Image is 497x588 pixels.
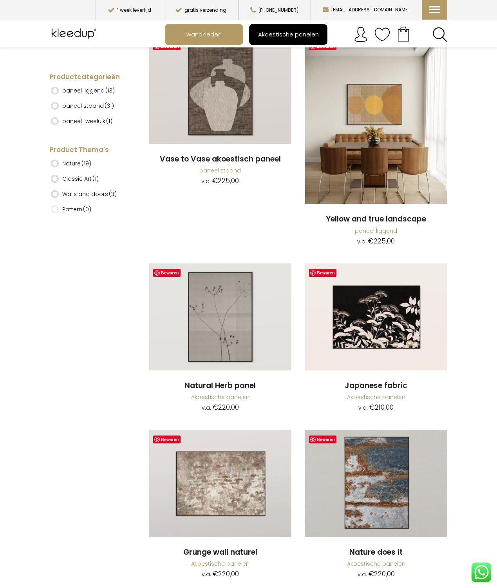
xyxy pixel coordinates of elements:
label: Walls and doors [62,187,117,201]
a: Grunge Wall Naturel [149,430,291,538]
img: Nature Does It [305,430,447,537]
img: Natural Herb Panel [149,263,291,370]
span: (0) [83,205,91,213]
span: v.a. [358,404,368,412]
span: € [213,569,218,579]
img: account.svg [353,27,369,42]
a: Akoestische panelen [250,25,327,44]
span: wandkleden [182,27,226,42]
span: € [368,236,374,246]
span: Akoestische panelen [254,27,323,42]
a: Nature does it [305,547,447,558]
a: Your cart [390,24,417,44]
span: (13) [105,87,115,94]
span: v.a. [358,570,367,578]
nav: Main menu [165,24,453,45]
span: v.a. [201,177,211,185]
bdi: 220,00 [213,403,239,412]
img: Yellow And True Landscape [305,37,447,204]
img: Japanese Fabric [305,263,447,370]
bdi: 225,00 [368,236,395,246]
bdi: 220,00 [369,569,395,579]
h4: Product Thema's [50,145,129,155]
span: € [213,403,218,412]
span: € [369,403,375,412]
a: Vase to Vase akoestisch paneel [149,154,291,165]
label: Pattern [62,203,91,216]
span: v.a. [202,404,211,412]
bdi: 225,00 [212,176,239,185]
img: Kleedup [50,24,100,44]
a: paneel liggend [355,227,397,235]
label: Classic Art [62,172,99,185]
label: paneel tweeluik [62,114,112,128]
a: Natural Herb panel [149,381,291,391]
a: Akoestische panelen [347,393,405,401]
a: Grunge wall naturel [149,547,291,558]
a: Japanese Fabric [305,263,447,371]
span: (1) [106,117,112,125]
img: verlanglijstje.svg [374,27,390,42]
a: Bewaren [153,436,181,443]
span: € [369,569,374,579]
a: Japanese fabric [305,381,447,391]
label: Nature [62,157,91,170]
a: Yellow and true landscape [305,214,447,225]
a: Search [432,27,447,42]
a: paneel staand [199,167,241,174]
span: € [212,176,218,185]
span: (1) [92,175,99,183]
span: (3) [109,190,117,198]
a: Akoestische panelen [347,560,405,568]
a: Akoestische panelen [191,393,249,401]
label: paneel staand [62,99,114,113]
a: Bewaren [153,269,181,277]
img: Vase To Vase Akoestisch Paneel [149,37,291,143]
bdi: 220,00 [213,569,239,579]
label: paneel liggend [62,84,115,97]
bdi: 210,00 [369,403,394,412]
a: wandkleden [166,25,242,44]
h4: Productcategorieën [50,73,129,82]
a: Akoestische panelen [191,560,249,568]
a: Bewaren [309,269,336,277]
img: Grunge Wall Naturel [149,430,291,537]
span: (19) [81,160,91,167]
span: (31) [105,102,114,110]
a: Natural Herb Panel [149,263,291,371]
span: v.a. [357,238,367,245]
a: Nature Does It [305,430,447,538]
span: v.a. [202,570,211,578]
a: Yellow And True Landscape [305,37,447,205]
a: Bewaren [309,436,336,443]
